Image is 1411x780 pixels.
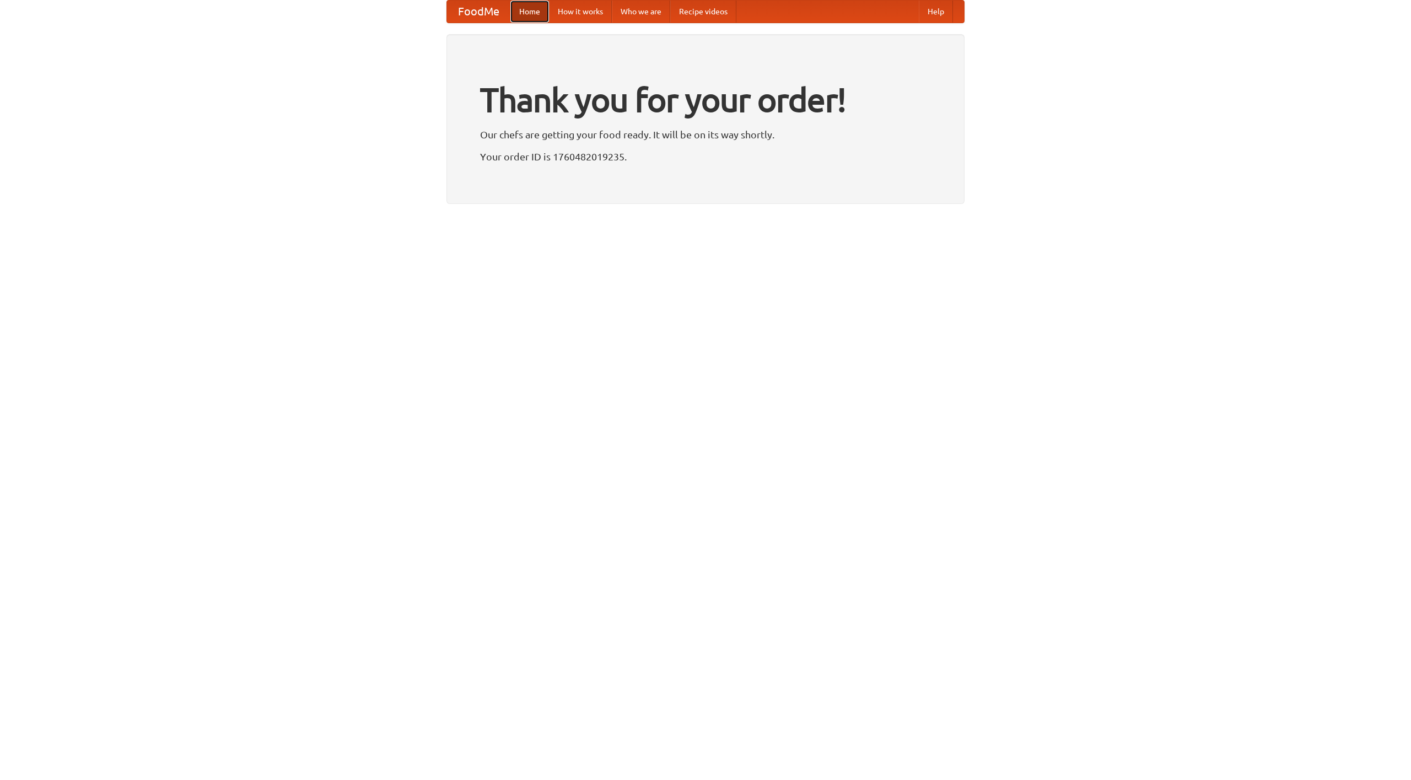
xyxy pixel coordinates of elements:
[447,1,510,23] a: FoodMe
[510,1,549,23] a: Home
[919,1,953,23] a: Help
[612,1,670,23] a: Who we are
[549,1,612,23] a: How it works
[670,1,736,23] a: Recipe videos
[480,126,931,143] p: Our chefs are getting your food ready. It will be on its way shortly.
[480,73,931,126] h1: Thank you for your order!
[480,148,931,165] p: Your order ID is 1760482019235.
